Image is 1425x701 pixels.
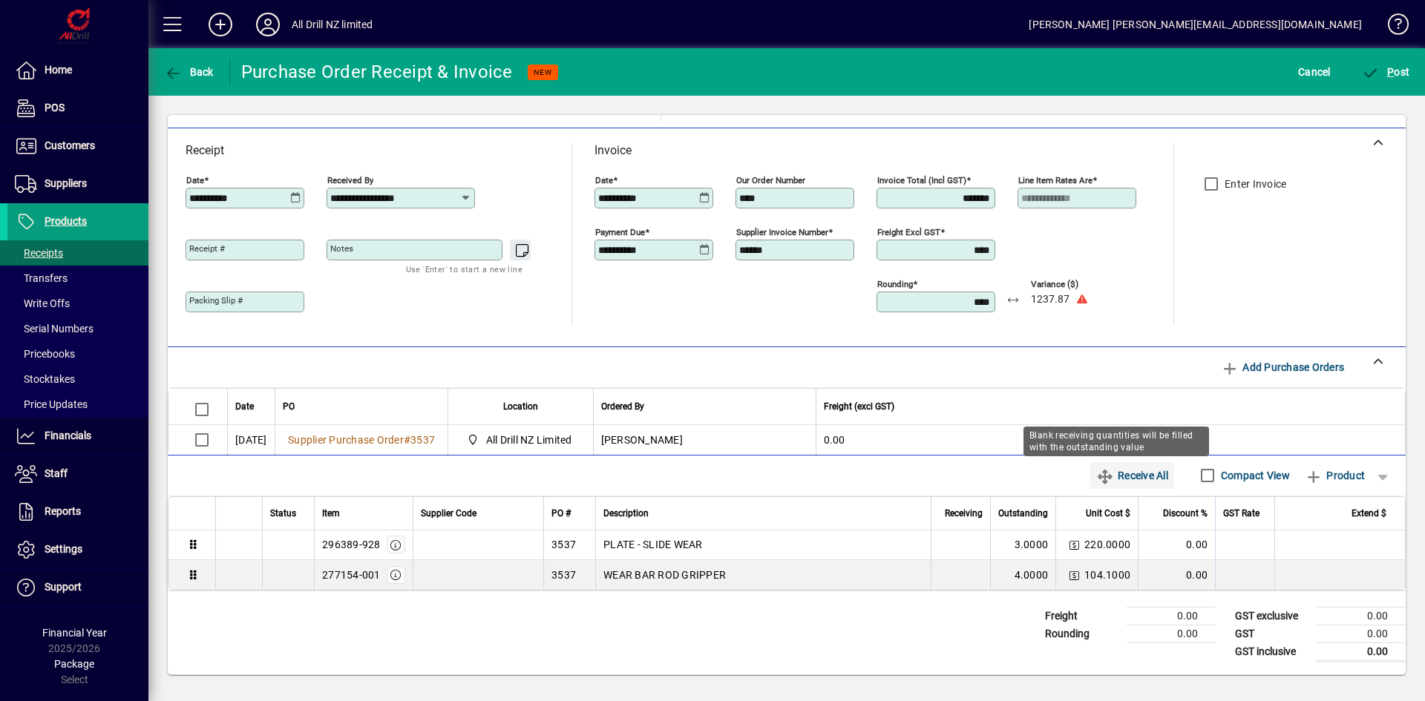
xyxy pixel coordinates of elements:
[1305,464,1365,487] span: Product
[7,455,148,493] a: Staff
[322,537,381,552] div: 296389-928
[330,243,353,254] mat-label: Notes
[45,581,82,593] span: Support
[15,398,88,410] span: Price Updates
[1018,175,1092,185] mat-label: Line item rates are
[543,530,595,560] td: 3537
[1377,3,1406,51] a: Knowledge Base
[45,215,87,227] span: Products
[235,398,254,415] span: Date
[7,316,148,341] a: Serial Numbers
[1215,354,1350,381] button: Add Purchase Orders
[816,425,1406,455] td: 0.00
[15,373,75,385] span: Stocktakes
[1064,565,1084,585] button: Change Price Levels
[283,398,440,415] div: PO
[990,560,1055,590] td: 4.0000
[1096,464,1168,487] span: Receive All
[1138,530,1215,560] td: 0.00
[945,505,983,521] span: Receiving
[186,175,204,185] mat-label: Date
[241,60,513,84] div: Purchase Order Receipt & Invoice
[1138,560,1215,590] td: 0.00
[270,505,296,521] span: Status
[7,366,148,392] a: Stocktakes
[45,543,82,555] span: Settings
[1029,13,1362,36] div: [PERSON_NAME] [PERSON_NAME][EMAIL_ADDRESS][DOMAIN_NAME]
[1228,642,1317,661] td: GST inclusive
[42,627,107,639] span: Financial Year
[404,434,410,446] span: #
[406,260,522,277] mat-hint: Use 'Enter' to start a new line
[7,291,148,316] a: Write Offs
[15,247,63,259] span: Receipts
[15,348,75,360] span: Pricebooks
[1221,355,1344,379] span: Add Purchase Orders
[197,11,244,38] button: Add
[7,341,148,366] a: Pricebooks
[1127,607,1216,625] td: 0.00
[1317,625,1406,642] td: 0.00
[45,64,72,76] span: Home
[593,425,816,455] td: [PERSON_NAME]
[235,398,267,415] div: Date
[322,567,381,582] div: 277154-001
[736,227,828,237] mat-label: Supplier invoice number
[1294,59,1334,85] button: Cancel
[595,227,645,237] mat-label: Payment due
[164,66,214,78] span: Back
[1222,177,1286,191] label: Enter Invoice
[603,505,649,521] span: Description
[45,467,68,479] span: Staff
[1084,537,1130,552] span: 220.0000
[1362,66,1410,78] span: ost
[595,175,613,185] mat-label: Date
[595,530,931,560] td: PLATE - SLIDE WEAR
[877,175,966,185] mat-label: Invoice Total (incl GST)
[189,243,225,254] mat-label: Receipt #
[7,266,148,291] a: Transfers
[486,432,572,447] span: All Drill NZ Limited
[1297,462,1372,489] button: Product
[7,165,148,203] a: Suppliers
[595,560,931,590] td: WEAR BAR ROD GRIPPER
[45,177,87,189] span: Suppliers
[421,505,476,521] span: Supplier Code
[45,102,65,113] span: POS
[877,227,940,237] mat-label: Freight excl GST
[244,11,292,38] button: Profile
[227,425,275,455] td: [DATE]
[551,505,571,521] span: PO #
[503,398,538,415] span: Location
[1387,66,1394,78] span: P
[1223,505,1259,521] span: GST Rate
[877,279,913,289] mat-label: Rounding
[601,398,808,415] div: Ordered By
[1358,59,1414,85] button: Post
[1090,462,1174,489] button: Receive All
[1352,505,1386,521] span: Extend $
[15,297,70,309] span: Write Offs
[7,240,148,266] a: Receipts
[54,658,94,670] span: Package
[1031,294,1069,306] span: 1237.87
[283,398,295,415] span: PO
[160,59,217,85] button: Back
[283,432,440,448] a: Supplier Purchase Order#3537
[288,434,404,446] span: Supplier Purchase Order
[1084,567,1130,582] span: 104.1000
[1038,607,1127,625] td: Freight
[736,175,805,185] mat-label: Our order number
[45,139,95,151] span: Customers
[148,59,230,85] app-page-header-button: Back
[327,175,373,185] mat-label: Received by
[7,493,148,530] a: Reports
[45,505,81,517] span: Reports
[45,430,91,441] span: Financials
[824,398,1387,415] div: Freight (excl GST)
[1218,468,1290,483] label: Compact View
[1023,427,1209,456] div: Blank receiving quantities will be filled with the outstanding value
[1317,642,1406,661] td: 0.00
[1228,625,1317,642] td: GST
[1298,60,1331,84] span: Cancel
